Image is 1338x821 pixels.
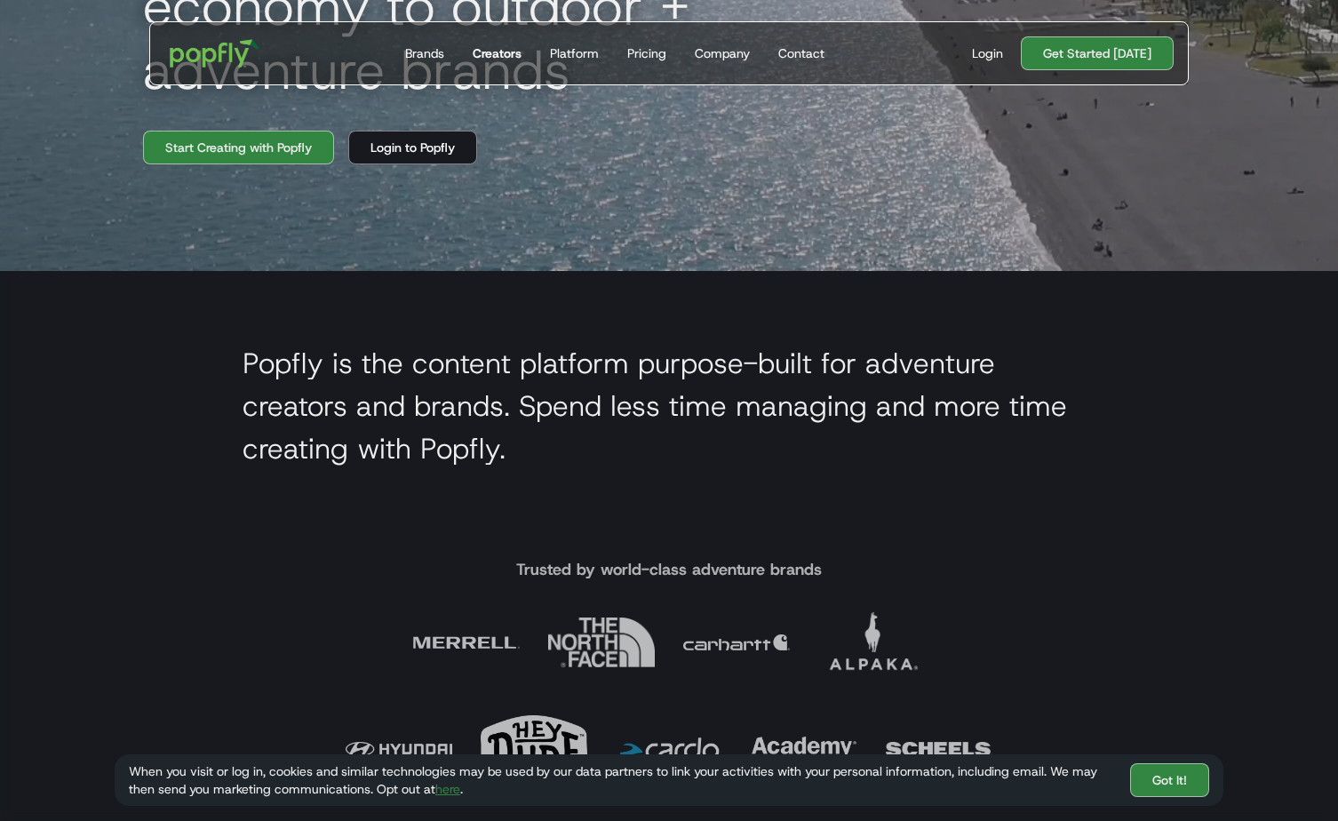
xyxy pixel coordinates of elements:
[348,131,477,164] a: Login to Popfly
[688,22,757,84] a: Company
[778,44,824,62] div: Contact
[435,781,460,797] a: here
[771,22,832,84] a: Contact
[1130,763,1209,797] a: Got It!
[398,22,451,84] a: Brands
[466,22,529,84] a: Creators
[157,27,272,80] a: home
[972,44,1003,62] div: Login
[965,44,1010,62] a: Login
[243,342,1095,470] h2: Popfly is the content platform purpose-built for adventure creators and brands. Spend less time m...
[1021,36,1174,70] a: Get Started [DATE]
[473,44,522,62] div: Creators
[620,22,673,84] a: Pricing
[143,131,334,164] a: Start Creating with Popfly
[543,22,606,84] a: Platform
[550,44,599,62] div: Platform
[695,44,750,62] div: Company
[627,44,666,62] div: Pricing
[405,44,444,62] div: Brands
[516,559,822,580] h4: Trusted by world-class adventure brands
[129,762,1116,798] div: When you visit or log in, cookies and similar technologies may be used by our data partners to li...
